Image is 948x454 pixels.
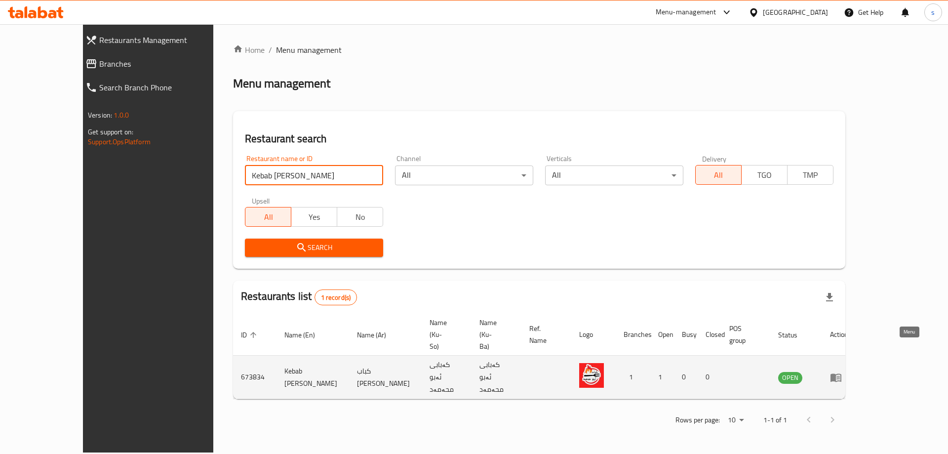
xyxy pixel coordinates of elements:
div: [GEOGRAPHIC_DATA] [763,7,828,18]
a: Branches [78,52,241,76]
a: Restaurants Management [78,28,241,52]
span: Search [253,242,375,254]
span: 1 record(s) [315,293,357,302]
span: Version: [88,109,112,122]
th: Action [822,314,856,356]
button: Search [245,239,383,257]
th: Logo [571,314,616,356]
span: Name (Ku-So) [430,317,460,352]
td: 1 [650,356,674,399]
p: Rows per page: [675,414,720,426]
span: OPEN [778,372,802,383]
span: Name (Ar) [357,329,399,341]
th: Busy [674,314,698,356]
td: 673834 [233,356,276,399]
div: Total records count [315,289,357,305]
td: کەبابی ئەبو محەمەد [422,356,472,399]
button: All [245,207,291,227]
div: Export file [818,286,841,309]
span: Yes [295,210,333,224]
span: No [341,210,379,224]
span: All [249,210,287,224]
a: Support.OpsPlatform [88,135,151,148]
th: Closed [698,314,721,356]
span: Status [778,329,810,341]
span: All [700,168,738,182]
span: TMP [791,168,829,182]
button: TMP [787,165,833,185]
button: TGO [741,165,788,185]
h2: Restaurants list [241,289,357,305]
input: Search for restaurant name or ID.. [245,165,383,185]
span: Menu management [276,44,342,56]
span: Restaurants Management [99,34,234,46]
div: Rows per page: [724,413,748,428]
div: All [395,165,533,185]
button: Yes [291,207,337,227]
th: Branches [616,314,650,356]
td: کەبابی ئەبو محەمەد [472,356,521,399]
div: All [545,165,683,185]
span: TGO [746,168,784,182]
span: Branches [99,58,234,70]
button: All [695,165,742,185]
td: 0 [698,356,721,399]
table: enhanced table [233,314,856,399]
button: No [337,207,383,227]
td: كباب [PERSON_NAME] [349,356,422,399]
td: Kebab [PERSON_NAME] [276,356,349,399]
span: s [931,7,935,18]
h2: Restaurant search [245,131,833,146]
th: Open [650,314,674,356]
p: 1-1 of 1 [763,414,787,426]
td: 1 [616,356,650,399]
a: Search Branch Phone [78,76,241,99]
div: OPEN [778,372,802,384]
span: Name (Ku-Ba) [479,317,510,352]
span: Search Branch Phone [99,82,234,93]
label: Delivery [702,155,727,162]
div: Menu-management [656,6,716,18]
span: ID [241,329,260,341]
h2: Menu management [233,76,330,91]
td: 0 [674,356,698,399]
label: Upsell [252,197,270,204]
span: Name (En) [284,329,328,341]
span: Ref. Name [529,323,559,346]
li: / [269,44,272,56]
span: Get support on: [88,125,133,138]
nav: breadcrumb [233,44,845,56]
span: POS group [729,323,758,346]
img: Kebab Abo Mohammed [579,363,604,388]
span: 1.0.0 [114,109,129,122]
a: Home [233,44,265,56]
